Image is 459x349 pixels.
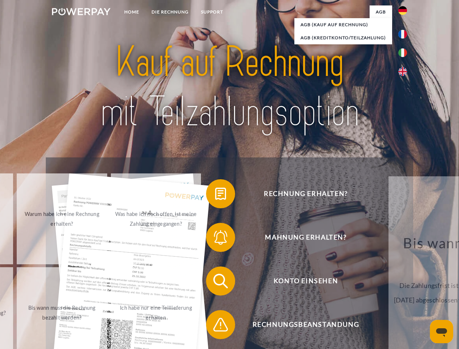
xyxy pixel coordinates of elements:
[294,31,392,44] a: AGB (Kreditkonto/Teilzahlung)
[217,266,395,296] span: Konto einsehen
[111,173,201,264] a: Was habe ich noch offen, ist meine Zahlung eingegangen?
[195,5,229,19] a: SUPPORT
[115,303,197,322] div: Ich habe nur eine Teillieferung erhalten
[115,209,197,229] div: Was habe ich noch offen, ist meine Zahlung eingegangen?
[398,30,407,39] img: fr
[370,5,392,19] a: agb
[118,5,145,19] a: Home
[69,35,390,139] img: title-powerpay_de.svg
[21,303,103,322] div: Bis wann muss die Rechnung bezahlt werden?
[398,67,407,76] img: en
[206,310,395,339] button: Rechnungsbeanstandung
[294,18,392,31] a: AGB (Kauf auf Rechnung)
[145,5,195,19] a: DIE RECHNUNG
[217,310,395,339] span: Rechnungsbeanstandung
[52,8,110,15] img: logo-powerpay-white.svg
[212,272,230,290] img: qb_search.svg
[206,266,395,296] button: Konto einsehen
[398,48,407,57] img: it
[398,6,407,15] img: de
[430,320,453,343] iframe: Schaltfläche zum Öffnen des Messaging-Fensters
[21,209,103,229] div: Warum habe ich eine Rechnung erhalten?
[212,316,230,334] img: qb_warning.svg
